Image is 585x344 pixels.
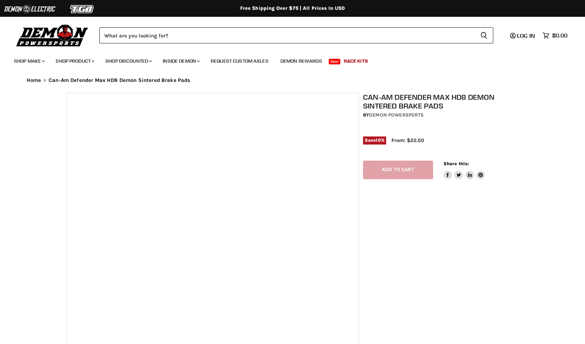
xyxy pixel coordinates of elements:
span: Can-Am Defender Max HD8 Demon Sintered Brake Pads [49,77,190,83]
a: Shop Discounted [100,54,156,68]
span: Save % [363,136,386,144]
span: Share this: [444,161,469,166]
span: 10 [376,138,381,143]
div: Free Shipping Over $75 | All Prices In USD [13,5,573,12]
aside: Share this: [444,161,485,179]
img: Demon Powersports [14,23,91,48]
a: Log in [507,33,539,39]
a: Request Custom Axles [206,54,274,68]
div: by [363,111,523,119]
nav: Breadcrumbs [13,77,573,83]
a: $0.00 [539,30,571,41]
input: Search [99,27,475,43]
a: Inside Demon [158,54,204,68]
a: Home [27,77,41,83]
button: Search [475,27,493,43]
h1: Can-Am Defender Max HD8 Demon Sintered Brake Pads [363,93,523,110]
a: Shop Product [50,54,99,68]
a: Demon Rewards [275,54,327,68]
ul: Main menu [9,51,566,68]
span: From: $22.50 [391,137,424,143]
span: $0.00 [552,32,567,39]
a: Shop Make [9,54,49,68]
span: New! [329,59,341,64]
form: Product [99,27,493,43]
span: Log in [517,32,535,39]
a: Race Kits [339,54,373,68]
a: Demon Powersports [369,112,424,118]
img: TGB Logo 2 [56,2,109,16]
img: Demon Electric Logo 2 [4,2,56,16]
